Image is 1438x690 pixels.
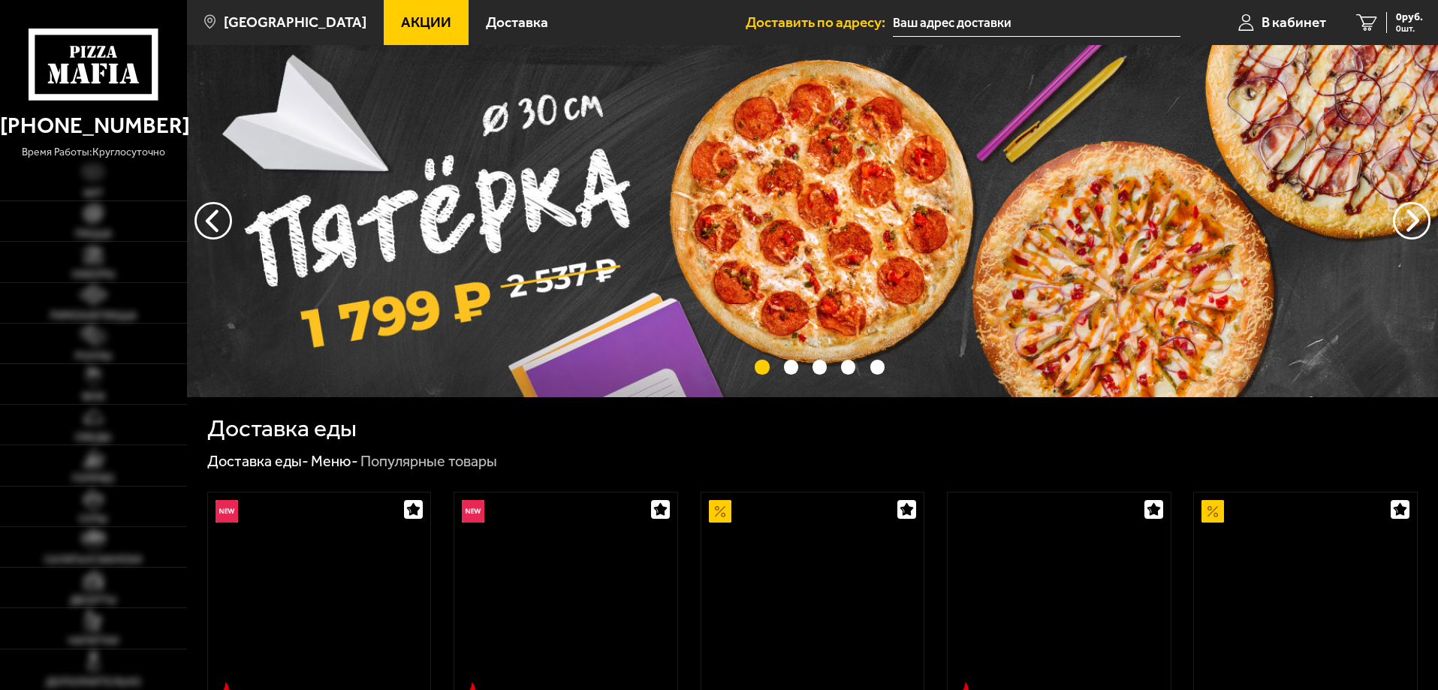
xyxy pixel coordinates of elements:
span: Напитки [68,636,119,646]
a: Меню- [311,452,358,470]
img: Акционный [1201,500,1224,523]
img: Новинка [216,500,238,523]
button: предыдущий [1393,202,1430,240]
span: Обеды [75,432,111,443]
img: Акционный [709,500,731,523]
span: Римская пицца [50,311,137,321]
input: Ваш адрес доставки [893,9,1180,37]
span: Десерты [70,595,116,606]
span: Пицца [75,229,112,240]
span: Хит [83,188,104,199]
span: В кабинет [1262,15,1326,29]
span: Доставить по адресу: [746,15,893,29]
h1: Доставка еды [207,417,357,441]
button: точки переключения [870,360,885,374]
button: точки переключения [784,360,798,374]
div: Популярные товары [360,452,497,472]
img: Новинка [462,500,484,523]
span: Роллы [75,351,112,362]
button: следующий [194,202,232,240]
span: Дополнительно [46,677,141,688]
a: Доставка еды- [207,452,309,470]
span: Супы [79,514,107,525]
span: Доставка [486,15,548,29]
span: 0 руб. [1396,12,1423,23]
button: точки переключения [812,360,827,374]
button: точки переключения [841,360,855,374]
span: Салаты и закуски [44,555,142,565]
span: [GEOGRAPHIC_DATA] [224,15,366,29]
span: Акции [401,15,451,29]
span: 0 шт. [1396,24,1423,33]
span: Наборы [72,270,115,280]
span: Горячее [72,474,115,484]
button: точки переключения [755,360,769,374]
span: WOK [82,392,105,402]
